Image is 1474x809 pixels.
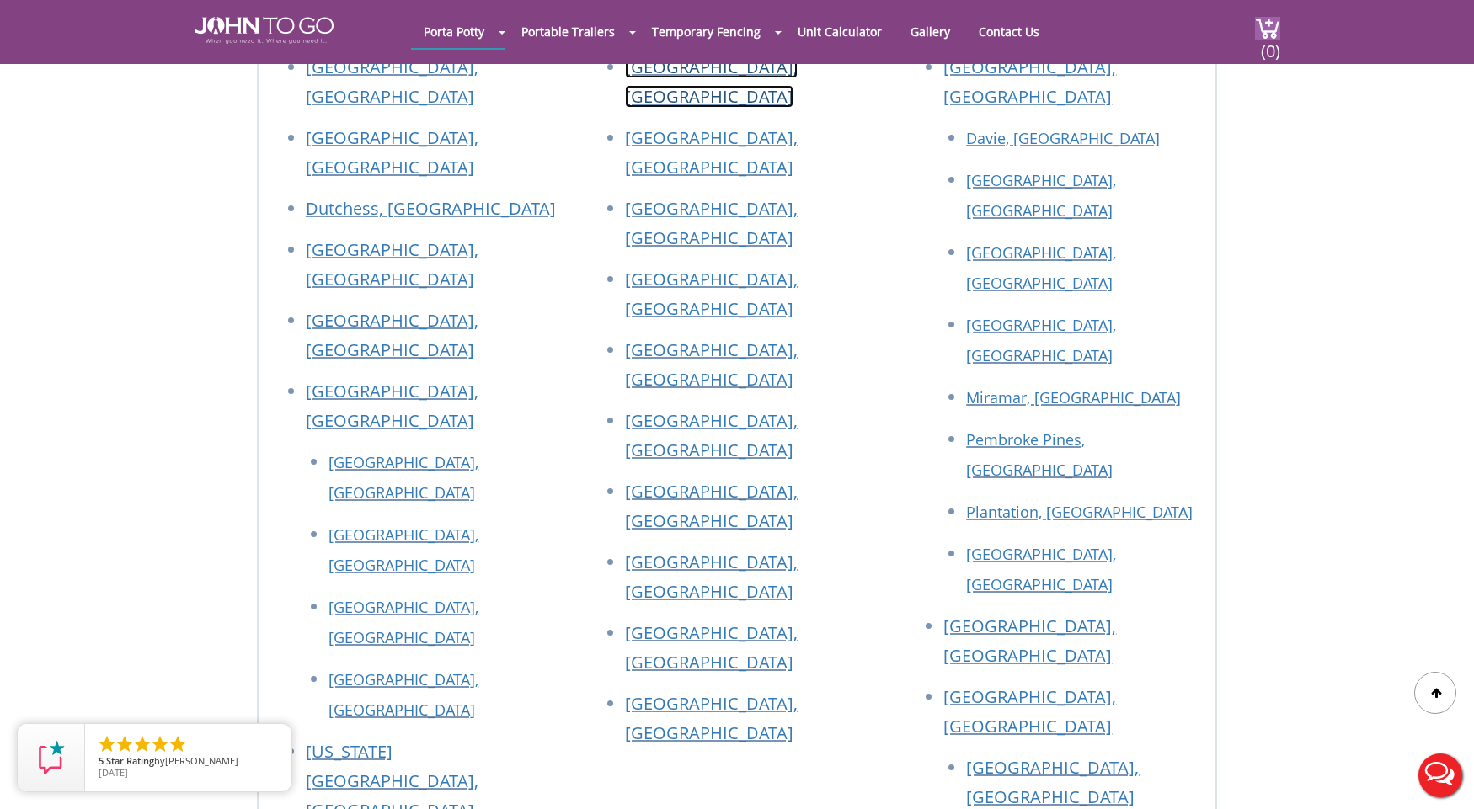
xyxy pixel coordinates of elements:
a: Contact Us [966,15,1052,48]
a: [GEOGRAPHIC_DATA], [GEOGRAPHIC_DATA] [966,756,1139,808]
a: [GEOGRAPHIC_DATA], [GEOGRAPHIC_DATA] [943,615,1116,667]
a: Temporary Fencing [639,15,773,48]
li:  [115,734,135,754]
a: [GEOGRAPHIC_DATA], [GEOGRAPHIC_DATA] [625,551,798,603]
a: Pembroke Pines, [GEOGRAPHIC_DATA] [966,429,1113,480]
a: [GEOGRAPHIC_DATA], [GEOGRAPHIC_DATA] [625,480,798,532]
li:  [150,734,170,754]
a: [GEOGRAPHIC_DATA], [GEOGRAPHIC_DATA] [943,685,1116,737]
a: [GEOGRAPHIC_DATA], [GEOGRAPHIC_DATA] [625,56,798,108]
a: Dutchess, [GEOGRAPHIC_DATA] [306,197,556,220]
li:  [132,734,152,754]
a: [GEOGRAPHIC_DATA], [GEOGRAPHIC_DATA] [943,56,1116,108]
a: [GEOGRAPHIC_DATA], [GEOGRAPHIC_DATA] [625,621,798,673]
a: Plantation, [GEOGRAPHIC_DATA] [966,502,1193,522]
a: Portable Trailers [509,15,628,48]
a: [GEOGRAPHIC_DATA], [GEOGRAPHIC_DATA] [966,170,1116,221]
img: JOHN to go [195,17,334,44]
a: [GEOGRAPHIC_DATA], [GEOGRAPHIC_DATA] [328,669,478,720]
img: cart a [1255,17,1280,40]
a: [GEOGRAPHIC_DATA], [GEOGRAPHIC_DATA] [625,338,798,391]
span: 5 [99,754,104,767]
a: [GEOGRAPHIC_DATA], [GEOGRAPHIC_DATA] [625,197,798,249]
span: Star Rating [106,754,154,767]
span: [DATE] [99,766,128,779]
a: [GEOGRAPHIC_DATA], [GEOGRAPHIC_DATA] [306,309,478,361]
a: [GEOGRAPHIC_DATA], [GEOGRAPHIC_DATA] [625,268,798,320]
span: (0) [1260,26,1280,62]
button: Live Chat [1407,742,1474,809]
a: [GEOGRAPHIC_DATA], [GEOGRAPHIC_DATA] [966,544,1116,594]
a: [GEOGRAPHIC_DATA], [GEOGRAPHIC_DATA] [328,597,478,647]
a: [GEOGRAPHIC_DATA], [GEOGRAPHIC_DATA] [625,126,798,178]
a: [GEOGRAPHIC_DATA], [GEOGRAPHIC_DATA] [306,380,478,432]
a: [GEOGRAPHIC_DATA], [GEOGRAPHIC_DATA] [306,56,478,108]
span: by [99,756,278,768]
img: Review Rating [35,741,68,774]
li:  [168,734,188,754]
span: [PERSON_NAME] [165,754,238,767]
a: Davie, [GEOGRAPHIC_DATA] [966,128,1160,148]
a: Gallery [898,15,963,48]
a: Miramar, [GEOGRAPHIC_DATA] [966,387,1181,407]
a: Unit Calculator [785,15,895,48]
a: Porta Potty [411,15,497,48]
a: [GEOGRAPHIC_DATA], [GEOGRAPHIC_DATA] [625,409,798,461]
a: [GEOGRAPHIC_DATA], [GEOGRAPHIC_DATA] [306,238,478,290]
a: [GEOGRAPHIC_DATA], [GEOGRAPHIC_DATA] [328,452,478,503]
a: [GEOGRAPHIC_DATA], [GEOGRAPHIC_DATA] [966,242,1116,293]
a: [GEOGRAPHIC_DATA], [GEOGRAPHIC_DATA] [328,524,478,575]
a: [GEOGRAPHIC_DATA], [GEOGRAPHIC_DATA] [966,315,1116,365]
a: [GEOGRAPHIC_DATA], [GEOGRAPHIC_DATA] [306,126,478,178]
li:  [97,734,117,754]
a: [GEOGRAPHIC_DATA], [GEOGRAPHIC_DATA] [625,692,798,744]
